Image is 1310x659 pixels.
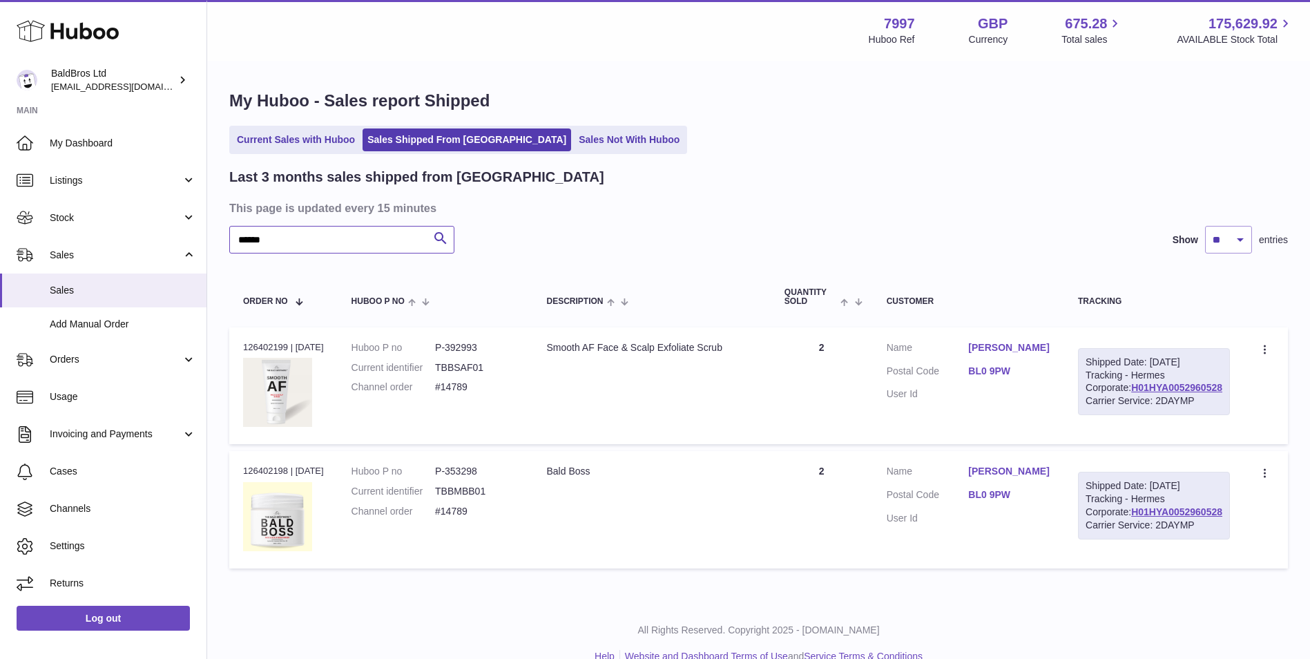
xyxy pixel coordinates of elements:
[1078,348,1230,416] div: Tracking - Hermes Corporate:
[232,128,360,151] a: Current Sales with Huboo
[968,341,1050,354] a: [PERSON_NAME]
[887,512,969,525] dt: User Id
[771,451,873,568] td: 2
[50,539,196,553] span: Settings
[435,505,519,518] dd: #14789
[978,15,1008,33] strong: GBP
[884,15,915,33] strong: 7997
[546,341,756,354] div: Smooth AF Face & Scalp Exfoliate Scrub
[50,428,182,441] span: Invoicing and Payments
[50,249,182,262] span: Sales
[435,361,519,374] dd: TBBSAF01
[50,502,196,515] span: Channels
[50,390,196,403] span: Usage
[50,284,196,297] span: Sales
[969,33,1008,46] div: Currency
[887,388,969,401] dt: User Id
[1131,382,1222,393] a: H01HYA0052960528
[17,606,190,631] a: Log out
[784,288,838,306] span: Quantity Sold
[17,70,37,90] img: internalAdmin-7997@internal.huboo.com
[1065,15,1107,33] span: 675.28
[243,341,324,354] div: 126402199 | [DATE]
[574,128,684,151] a: Sales Not With Huboo
[229,168,604,187] h2: Last 3 months sales shipped from [GEOGRAPHIC_DATA]
[1078,472,1230,539] div: Tracking - Hermes Corporate:
[351,361,435,374] dt: Current identifier
[887,341,969,358] dt: Name
[218,624,1299,637] p: All Rights Reserved. Copyright 2025 - [DOMAIN_NAME]
[968,465,1050,478] a: [PERSON_NAME]
[968,365,1050,378] a: BL0 9PW
[1177,15,1293,46] a: 175,629.92 AVAILABLE Stock Total
[1131,506,1222,517] a: H01HYA0052960528
[229,200,1284,216] h3: This page is updated every 15 minutes
[1086,479,1222,493] div: Shipped Date: [DATE]
[435,341,519,354] dd: P-392993
[50,318,196,331] span: Add Manual Order
[1086,356,1222,369] div: Shipped Date: [DATE]
[243,482,312,551] img: 79971687853618.png
[1061,15,1123,46] a: 675.28 Total sales
[351,341,435,354] dt: Huboo P no
[243,297,288,306] span: Order No
[50,211,182,225] span: Stock
[771,327,873,444] td: 2
[1061,33,1123,46] span: Total sales
[887,365,969,381] dt: Postal Code
[1173,233,1198,247] label: Show
[1208,15,1278,33] span: 175,629.92
[1086,394,1222,408] div: Carrier Service: 2DAYMP
[50,174,182,187] span: Listings
[51,67,175,93] div: BaldBros Ltd
[1177,33,1293,46] span: AVAILABLE Stock Total
[351,465,435,478] dt: Huboo P no
[50,353,182,366] span: Orders
[869,33,915,46] div: Huboo Ref
[435,485,519,498] dd: TBBMBB01
[229,90,1288,112] h1: My Huboo - Sales report Shipped
[51,81,203,92] span: [EMAIL_ADDRESS][DOMAIN_NAME]
[351,485,435,498] dt: Current identifier
[546,297,603,306] span: Description
[887,297,1050,306] div: Customer
[351,505,435,518] dt: Channel order
[887,488,969,505] dt: Postal Code
[968,488,1050,502] a: BL0 9PW
[50,465,196,478] span: Cases
[243,358,312,427] img: 79971687853647.png
[435,465,519,478] dd: P-353298
[351,297,405,306] span: Huboo P no
[1078,297,1230,306] div: Tracking
[243,465,324,477] div: 126402198 | [DATE]
[435,381,519,394] dd: #14789
[50,577,196,590] span: Returns
[887,465,969,481] dt: Name
[1086,519,1222,532] div: Carrier Service: 2DAYMP
[363,128,571,151] a: Sales Shipped From [GEOGRAPHIC_DATA]
[351,381,435,394] dt: Channel order
[1259,233,1288,247] span: entries
[546,465,756,478] div: Bald Boss
[50,137,196,150] span: My Dashboard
